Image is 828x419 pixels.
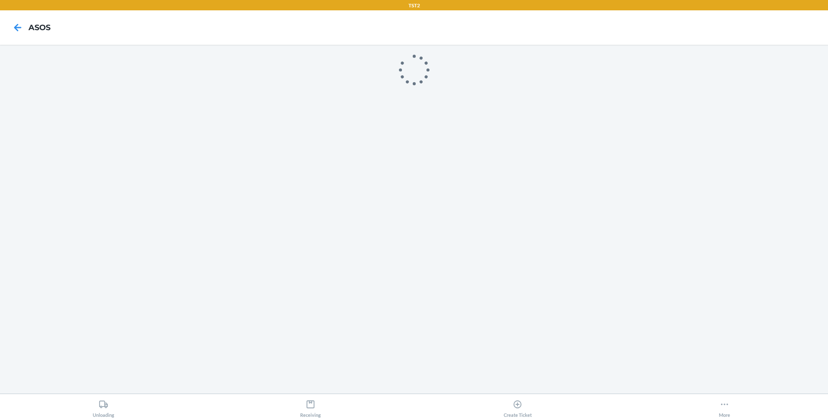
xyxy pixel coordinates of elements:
[93,396,114,418] div: Unloading
[414,394,621,418] button: Create Ticket
[408,2,420,9] p: TST2
[28,22,50,33] h4: ASOS
[300,396,321,418] div: Receiving
[621,394,828,418] button: More
[207,394,414,418] button: Receiving
[504,396,532,418] div: Create Ticket
[719,396,730,418] div: More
